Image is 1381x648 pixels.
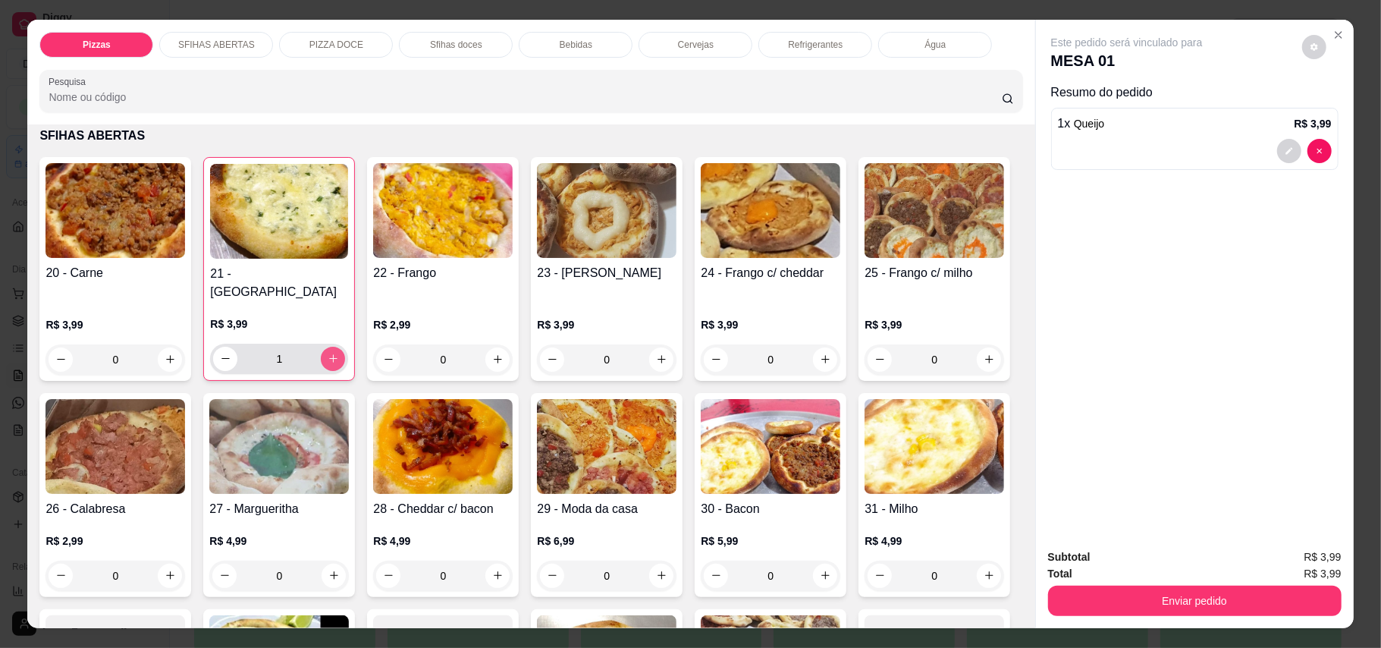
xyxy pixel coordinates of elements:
[537,533,676,549] p: R$ 6,99
[537,399,676,494] img: product-image
[430,39,482,51] p: Sfihas doces
[701,317,840,332] p: R$ 3,99
[701,500,840,518] h4: 30 - Bacon
[46,399,185,494] img: product-image
[678,39,714,51] p: Cervejas
[209,500,349,518] h4: 27 - Margueritha
[158,564,182,588] button: increase-product-quantity
[1048,551,1091,563] strong: Subtotal
[39,127,1022,145] p: SFIHAS ABERTAS
[210,164,348,259] img: product-image
[1295,116,1332,131] p: R$ 3,99
[210,265,348,301] h4: 21 - [GEOGRAPHIC_DATA]
[373,399,513,494] img: product-image
[649,564,673,588] button: increase-product-quantity
[977,564,1001,588] button: increase-product-quantity
[373,533,513,549] p: R$ 4,99
[701,533,840,549] p: R$ 5,99
[540,348,564,372] button: decrease-product-quantity
[46,533,185,549] p: R$ 2,99
[540,564,564,588] button: decrease-product-quantity
[321,347,345,371] button: increase-product-quantity
[1051,83,1339,102] p: Resumo do pedido
[1058,115,1105,133] p: 1 x
[178,39,255,51] p: SFIHAS ABERTAS
[1302,35,1326,59] button: decrease-product-quantity
[1277,139,1301,163] button: decrease-product-quantity
[813,564,837,588] button: increase-product-quantity
[865,500,1004,518] h4: 31 - Milho
[868,564,892,588] button: decrease-product-quantity
[376,348,400,372] button: decrease-product-quantity
[977,348,1001,372] button: increase-product-quantity
[865,533,1004,549] p: R$ 4,99
[1048,568,1072,580] strong: Total
[1074,118,1104,130] span: Queijo
[373,163,513,258] img: product-image
[1304,565,1342,582] span: R$ 3,99
[46,264,185,282] h4: 20 - Carne
[813,348,837,372] button: increase-product-quantity
[322,564,346,588] button: increase-product-quantity
[1048,586,1342,616] button: Enviar pedido
[537,264,676,282] h4: 23 - [PERSON_NAME]
[865,317,1004,332] p: R$ 3,99
[537,163,676,258] img: product-image
[46,500,185,518] h4: 26 - Calabresa
[704,564,728,588] button: decrease-product-quantity
[649,348,673,372] button: increase-product-quantity
[309,39,363,51] p: PIZZA DOCE
[865,163,1004,258] img: product-image
[1326,23,1351,47] button: Close
[701,163,840,258] img: product-image
[537,317,676,332] p: R$ 3,99
[865,264,1004,282] h4: 25 - Frango c/ milho
[704,348,728,372] button: decrease-product-quantity
[1307,139,1332,163] button: decrease-product-quantity
[158,348,182,372] button: increase-product-quantity
[788,39,843,51] p: Refrigerantes
[537,500,676,518] h4: 29 - Moda da casa
[49,348,73,372] button: decrease-product-quantity
[46,317,185,332] p: R$ 3,99
[1051,35,1203,50] p: Este pedido será vinculado para
[1051,50,1203,71] p: MESA 01
[376,564,400,588] button: decrease-product-quantity
[701,399,840,494] img: product-image
[373,500,513,518] h4: 28 - Cheddar c/ bacon
[212,564,237,588] button: decrease-product-quantity
[701,264,840,282] h4: 24 - Frango c/ cheddar
[373,317,513,332] p: R$ 2,99
[49,90,1001,105] input: Pesquisa
[485,348,510,372] button: increase-product-quantity
[1304,549,1342,565] span: R$ 3,99
[49,564,73,588] button: decrease-product-quantity
[46,163,185,258] img: product-image
[49,75,91,88] label: Pesquisa
[210,316,348,332] p: R$ 3,99
[865,399,1004,494] img: product-image
[209,399,349,494] img: product-image
[868,348,892,372] button: decrease-product-quantity
[209,533,349,549] p: R$ 4,99
[560,39,592,51] p: Bebidas
[485,564,510,588] button: increase-product-quantity
[373,264,513,282] h4: 22 - Frango
[924,39,946,51] p: Água
[213,347,237,371] button: decrease-product-quantity
[83,39,111,51] p: Pizzas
